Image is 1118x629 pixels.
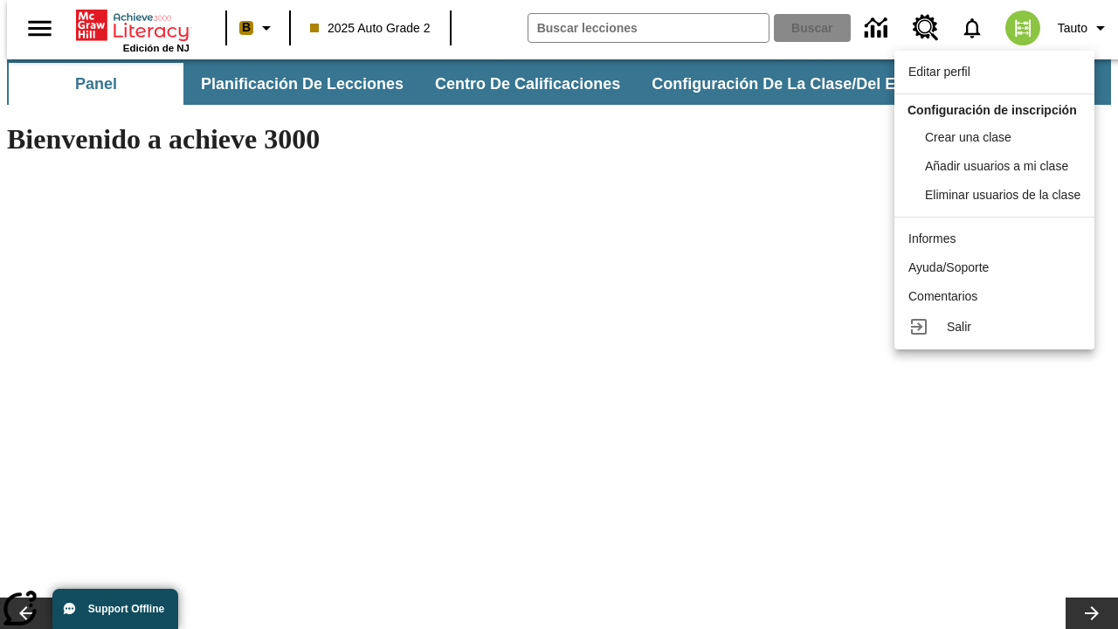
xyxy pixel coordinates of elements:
[947,320,971,334] span: Salir
[925,188,1080,202] span: Eliminar usuarios de la clase
[908,289,977,303] span: Comentarios
[925,130,1011,144] span: Crear una clase
[925,159,1068,173] span: Añadir usuarios a mi clase
[908,65,970,79] span: Editar perfil
[908,103,1077,117] span: Configuración de inscripción
[908,260,989,274] span: Ayuda/Soporte
[908,232,956,245] span: Informes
